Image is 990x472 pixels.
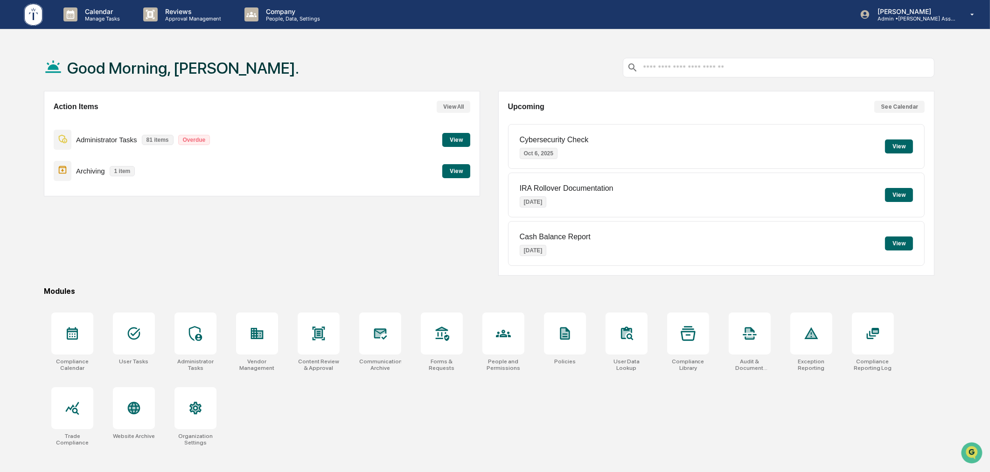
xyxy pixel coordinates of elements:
[359,358,401,371] div: Communications Archive
[93,206,113,213] span: Pylon
[51,358,93,371] div: Compliance Calendar
[178,135,210,145] p: Overdue
[76,136,137,144] p: Administrator Tasks
[51,433,93,446] div: Trade Compliance
[442,133,470,147] button: View
[9,118,24,133] img: Cameron Burns
[19,127,26,135] img: 1746055101610-c473b297-6a78-478c-a979-82029cc54cd1
[790,358,832,371] div: Exception Reporting
[885,188,913,202] button: View
[482,358,524,371] div: People and Permissions
[421,358,463,371] div: Forms & Requests
[29,127,76,134] span: [PERSON_NAME]
[44,287,935,296] div: Modules
[258,7,325,15] p: Company
[9,71,26,88] img: 1746055101610-c473b297-6a78-478c-a979-82029cc54cd1
[874,101,925,113] button: See Calendar
[83,127,102,134] span: [DATE]
[158,15,226,22] p: Approval Management
[870,15,957,22] p: Admin • [PERSON_NAME] Asset Management LLC
[520,245,547,256] p: [DATE]
[158,7,226,15] p: Reviews
[77,15,125,22] p: Manage Tasks
[77,127,81,134] span: •
[9,184,17,192] div: 🔎
[437,101,470,113] button: View All
[298,358,340,371] div: Content Review & Approval
[520,136,589,144] p: Cybersecurity Check
[554,358,576,365] div: Policies
[145,102,170,113] button: See all
[142,135,174,145] p: 81 items
[667,358,709,371] div: Compliance Library
[508,103,544,111] h2: Upcoming
[729,358,771,371] div: Audit & Document Logs
[67,59,299,77] h1: Good Morning, [PERSON_NAME].
[442,135,470,144] a: View
[6,162,64,179] a: 🖐️Preclearance
[32,81,118,88] div: We're available if you need us!
[174,358,216,371] div: Administrator Tasks
[606,358,648,371] div: User Data Lookup
[32,71,153,81] div: Start new chat
[76,167,105,175] p: Archiving
[885,236,913,250] button: View
[442,164,470,178] button: View
[9,167,17,174] div: 🖐️
[9,104,63,111] div: Past conversations
[159,74,170,85] button: Start new chat
[77,7,125,15] p: Calendar
[19,166,60,175] span: Preclearance
[68,167,75,174] div: 🗄️
[442,166,470,175] a: View
[9,20,170,35] p: How can we help?
[520,196,547,208] p: [DATE]
[852,358,894,371] div: Compliance Reporting Log
[64,162,119,179] a: 🗄️Attestations
[6,180,63,196] a: 🔎Data Lookup
[174,433,216,446] div: Organization Settings
[22,2,45,28] img: logo
[113,433,155,439] div: Website Archive
[236,358,278,371] div: Vendor Management
[870,7,957,15] p: [PERSON_NAME]
[19,183,59,193] span: Data Lookup
[885,139,913,153] button: View
[119,358,148,365] div: User Tasks
[110,166,135,176] p: 1 item
[77,166,116,175] span: Attestations
[258,15,325,22] p: People, Data, Settings
[520,148,558,159] p: Oct 6, 2025
[520,184,614,193] p: IRA Rollover Documentation
[520,233,591,241] p: Cash Balance Report
[54,103,98,111] h2: Action Items
[960,441,985,466] iframe: Open customer support
[66,206,113,213] a: Powered byPylon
